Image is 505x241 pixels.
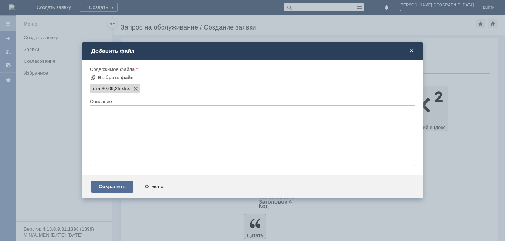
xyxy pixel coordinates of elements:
div: Выбрать файл [98,75,134,81]
div: Содержимое файла [90,67,414,72]
span: отл.30,09,25.xlsx [93,86,120,92]
span: отл.30,09,25.xlsx [120,86,130,92]
div: Добавить файл [91,48,415,54]
div: добрый день,прошу удалить отложенные [PERSON_NAME] [3,3,108,15]
span: Закрыть [408,48,415,54]
span: Свернуть (Ctrl + M) [397,48,405,54]
div: Описание [90,99,414,104]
